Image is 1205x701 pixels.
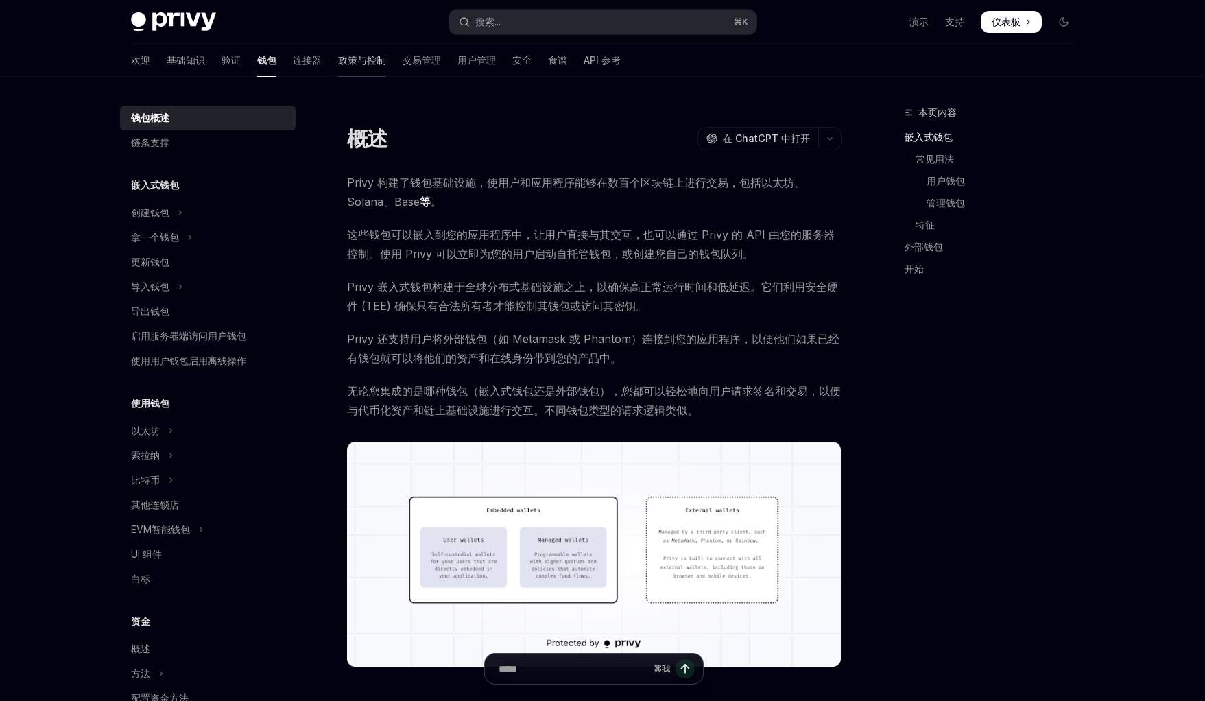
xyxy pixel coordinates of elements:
[131,615,150,627] font: 资金
[131,54,150,66] font: 欢迎
[257,44,276,77] a: 钱包
[697,127,818,150] button: 在 ChatGPT 中打开
[905,214,1086,236] a: 特征
[905,126,1086,148] a: 嵌入式钱包
[1053,11,1075,33] button: 切换暗模式
[131,231,179,243] font: 拿一个钱包
[981,11,1042,33] a: 仪表板
[120,492,296,517] a: 其他连锁店
[457,54,496,66] font: 用户管理
[431,195,442,209] font: 。
[403,54,441,66] font: 交易管理
[475,16,501,27] font: 搜索...
[909,16,929,27] font: 演示
[120,106,296,130] a: 钱包概述
[347,280,838,313] font: Privy 嵌入式钱包构建于全球分布式基础设施之上，以确保高正常运行时间和低延迟。它们利用安全硬件 (TEE) 确保只有合法所有者才能控制其钱包或访问其密钥。
[131,573,150,584] font: 白标
[512,54,532,66] font: 安全
[905,258,1086,280] a: 开始
[131,256,169,268] font: 更新钱包
[131,355,246,366] font: 使用用户钱包启用离线操作
[131,548,162,560] font: UI 组件
[120,567,296,591] a: 白标
[131,179,179,191] font: 嵌入式钱包
[131,281,169,292] font: 导入钱包
[457,44,496,77] a: 用户管理
[499,654,648,684] input: 提问...
[905,263,924,274] font: 开始
[905,241,943,252] font: 外部钱包
[909,15,929,29] a: 演示
[131,112,169,123] font: 钱包概述
[131,206,169,218] font: 创建钱包
[131,12,216,32] img: 深色标志
[723,132,810,144] font: 在 ChatGPT 中打开
[905,236,1086,258] a: 外部钱包
[584,44,621,77] a: API 参考
[916,219,935,230] font: 特征
[338,44,386,77] a: 政策与控制
[120,542,296,567] a: UI 组件
[120,443,296,468] button: 切换 Solana 部分
[120,299,296,324] a: 导出钱包
[131,643,150,654] font: 概述
[548,54,567,66] font: 食谱
[120,468,296,492] button: 切换比特币部分
[347,228,835,261] font: 这些钱包可以嵌入到您的应用程序中，让用户直接与其交互，也可以通过 Privy 的 API 由您的服务器控制。使用 Privy 可以立即为您的用户启动自托管钱包，或创建您自己的钱包队列。
[257,54,276,66] font: 钱包
[945,15,964,29] a: 支持
[131,474,160,486] font: 比特币
[945,16,964,27] font: 支持
[927,197,965,209] font: 管理钱包
[120,225,296,250] button: 切换获取钱包部分
[167,54,205,66] font: 基础知识
[676,659,695,678] button: 发送消息
[905,170,1086,192] a: 用户钱包
[131,499,179,510] font: 其他连锁店
[131,330,246,342] font: 启用服务器端访问用户钱包
[992,16,1021,27] font: 仪表板
[347,384,841,417] font: 无论您集成的是哪种钱包（嵌入式钱包还是外部钱包），您都可以轻松地向用户请求签名和交易，以便与代币化资产和链上基础设施进行交互。不同钱包类型的请求逻辑类似。
[918,106,957,118] font: 本页内容
[905,131,953,143] font: 嵌入式钱包
[120,517,296,542] button: 切换 EVM 智能钱包部分
[131,667,150,679] font: 方法
[927,175,965,187] font: 用户钱包
[338,54,386,66] font: 政策与控制
[347,176,805,209] font: Privy 构建了钱包基础设施，使用户和应用程序能够在数百个区块链上进行交易，包括以太坊、Solana、Base
[131,425,160,436] font: 以太坊
[131,449,160,461] font: 索拉纳
[916,153,954,165] font: 常见用法
[167,44,205,77] a: 基础知识
[120,250,296,274] a: 更新钱包
[293,54,322,66] font: 连接器
[403,44,441,77] a: 交易管理
[120,418,296,443] button: 切换以太坊部分
[222,44,241,77] a: 验证
[905,148,1086,170] a: 常见用法
[120,637,296,661] a: 概述
[347,126,387,151] font: 概述
[120,348,296,373] a: 使用用户钱包启用离线操作
[293,44,322,77] a: 连接器
[347,332,839,365] font: Privy 还支持用户将外部钱包（如 Metamask 或 Phantom）连接到您的应用程序，以便他们如果已经有钱包就可以将他们的资产和在线身份带到您的产品中。
[512,44,532,77] a: 安全
[131,44,150,77] a: 欢迎
[131,136,169,148] font: 链条支撑
[584,54,621,66] font: API 参考
[742,16,748,27] font: K
[449,10,756,34] button: 打开搜索
[131,305,169,317] font: 导出钱包
[131,523,190,535] font: EVM智能钱包
[120,324,296,348] a: 启用服务器端访问用户钱包
[347,442,842,667] img: 图片/钱包概览.png
[548,44,567,77] a: 食谱
[120,274,296,299] button: 切换导入钱包部分
[420,195,431,209] a: 等
[120,661,296,686] button: 切换方法部分
[905,192,1086,214] a: 管理钱包
[734,16,742,27] font: ⌘
[120,200,296,225] button: 切换创建钱包部分
[131,397,169,409] font: 使用钱包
